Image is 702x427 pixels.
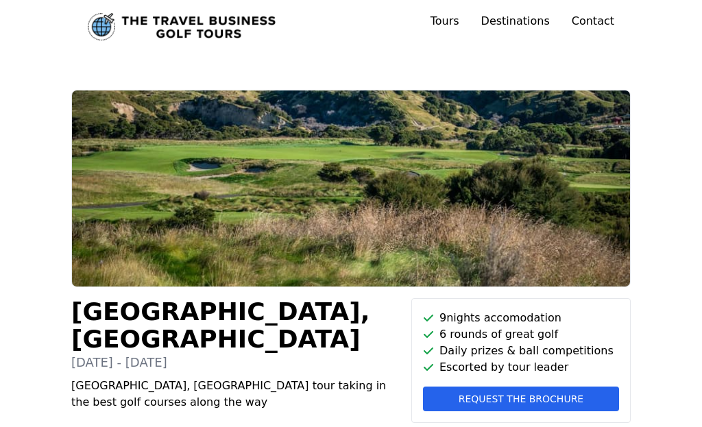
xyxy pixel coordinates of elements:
[423,310,619,326] li: 9 nights accomodation
[71,298,400,353] h1: [GEOGRAPHIC_DATA], [GEOGRAPHIC_DATA]
[88,13,276,40] img: The Travel Business Golf Tours logo
[423,359,619,376] li: Escorted by tour leader
[423,326,619,343] li: 6 rounds of great golf
[71,378,400,411] p: [GEOGRAPHIC_DATA], [GEOGRAPHIC_DATA] tour taking in the best golf courses along the way
[423,343,619,359] li: Daily prizes & ball competitions
[572,13,614,29] a: Contact
[459,392,583,406] span: Request the brochure
[431,14,459,27] a: Tours
[423,387,619,411] button: Request the brochure
[88,13,276,40] a: Link to home page
[71,353,400,372] p: [DATE] - [DATE]
[481,14,550,27] a: Destinations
